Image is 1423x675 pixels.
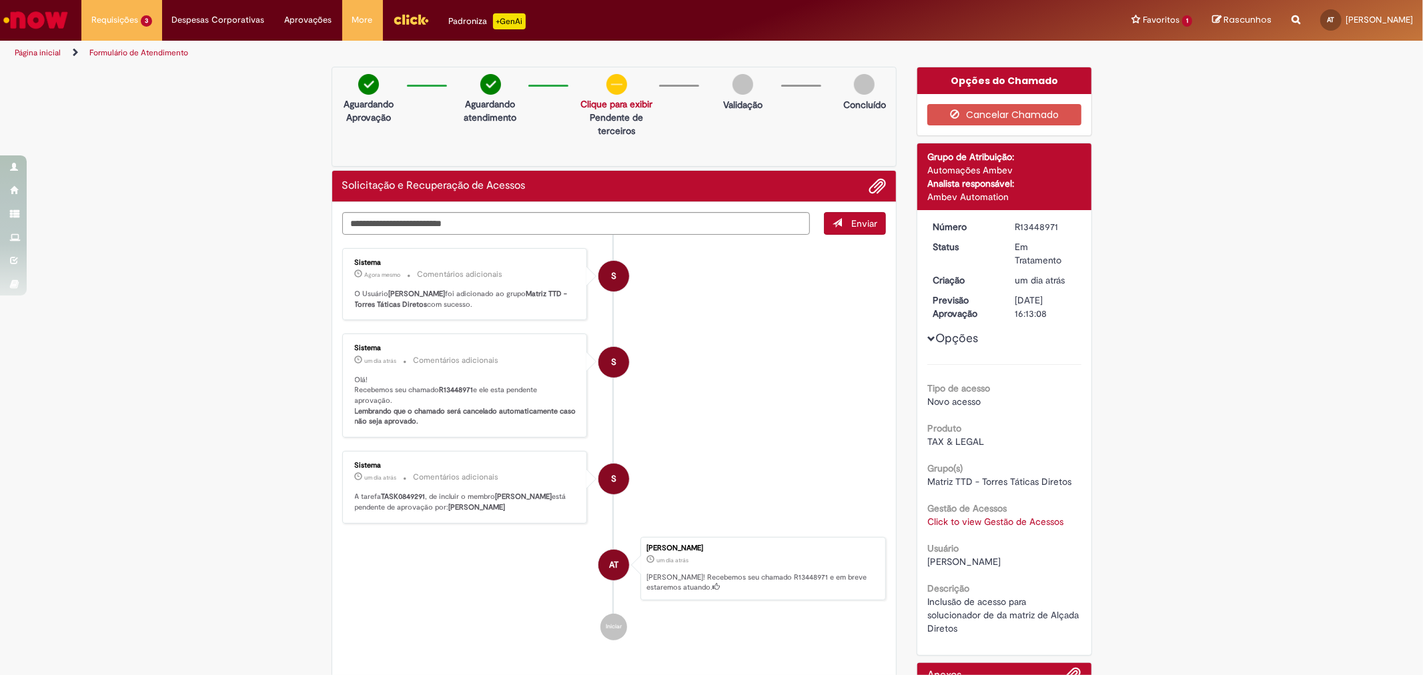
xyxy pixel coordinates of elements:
[923,273,1005,287] dt: Criação
[646,544,879,552] div: [PERSON_NAME]
[927,177,1081,190] div: Analista responsável:
[449,13,526,29] div: Padroniza
[1015,274,1065,286] time: 26/08/2025 15:13:07
[355,492,577,512] p: A tarefa , de incluir o membro está pendente de aprovação por:
[1015,273,1077,287] div: 26/08/2025 15:13:07
[365,474,397,482] span: um dia atrás
[352,13,373,27] span: More
[598,261,629,291] div: System
[355,289,577,309] p: O Usuário foi adicionado ao grupo com sucesso.
[393,9,429,29] img: click_logo_yellow_360x200.png
[414,355,499,366] small: Comentários adicionais
[365,357,397,365] time: 26/08/2025 15:13:18
[927,476,1071,488] span: Matriz TTD - Torres Táticas Diretos
[10,41,939,65] ul: Trilhas de página
[1328,15,1335,24] span: AT
[342,537,887,601] li: Andre Goncalves Torres
[609,549,618,581] span: AT
[355,344,577,352] div: Sistema
[923,240,1005,253] dt: Status
[927,104,1081,125] button: Cancelar Chamado
[854,74,875,95] img: img-circle-grey.png
[1346,14,1413,25] span: [PERSON_NAME]
[389,289,446,299] b: [PERSON_NAME]
[927,396,981,408] span: Novo acesso
[851,217,877,229] span: Enviar
[355,375,577,428] p: Olá! Recebemos seu chamado e ele esta pendente aprovação.
[1143,13,1179,27] span: Favoritos
[927,190,1081,203] div: Ambev Automation
[927,382,990,394] b: Tipo de acesso
[414,472,499,483] small: Comentários adicionais
[598,464,629,494] div: System
[927,163,1081,177] div: Automações Ambev
[89,47,188,58] a: Formulário de Atendimento
[611,346,616,378] span: S
[927,582,969,594] b: Descrição
[141,15,152,27] span: 3
[824,212,886,235] button: Enviar
[365,357,397,365] span: um dia atrás
[611,260,616,292] span: S
[365,474,397,482] time: 26/08/2025 15:13:16
[927,596,1081,634] span: Inclusão de acesso para solucionador de da matriz de Alçada Diretos
[927,556,1001,568] span: [PERSON_NAME]
[723,98,763,111] p: Validação
[580,111,652,137] p: Pendente de terceiros
[480,74,501,95] img: check-circle-green.png
[358,74,379,95] img: check-circle-green.png
[382,492,426,502] b: TASK0849291
[927,150,1081,163] div: Grupo de Atribuição:
[580,98,652,110] a: Clique para exibir
[927,542,959,554] b: Usuário
[285,13,332,27] span: Aprovações
[611,463,616,495] span: S
[1182,15,1192,27] span: 1
[496,492,552,502] b: [PERSON_NAME]
[355,289,570,309] b: Matriz TTD - Torres Táticas Diretos
[733,74,753,95] img: img-circle-grey.png
[917,67,1091,94] div: Opções do Chamado
[927,422,961,434] b: Produto
[1015,240,1077,267] div: Em Tratamento
[927,502,1007,514] b: Gestão de Acessos
[493,13,526,29] p: +GenAi
[606,74,627,95] img: circle-minus.png
[923,220,1005,233] dt: Número
[355,462,577,470] div: Sistema
[365,271,401,279] span: Agora mesmo
[598,347,629,378] div: System
[927,462,963,474] b: Grupo(s)
[418,269,503,280] small: Comentários adicionais
[1,7,70,33] img: ServiceNow
[91,13,138,27] span: Requisições
[1224,13,1272,26] span: Rascunhos
[927,436,984,448] span: TAX & LEGAL
[927,516,1063,528] a: Click to view Gestão de Acessos
[598,550,629,580] div: Andre Goncalves Torres
[923,293,1005,320] dt: Previsão Aprovação
[656,556,688,564] time: 26/08/2025 15:13:07
[355,406,578,427] b: Lembrando que o chamado será cancelado automaticamente caso não seja aprovado.
[440,385,474,395] b: R13448971
[15,47,61,58] a: Página inicial
[338,97,400,124] p: Aguardando Aprovação
[342,180,526,192] h2: Solicitação e Recuperação de Acessos Histórico de tíquete
[1015,220,1077,233] div: R13448971
[459,97,522,124] p: Aguardando atendimento
[646,572,879,593] p: [PERSON_NAME]! Recebemos seu chamado R13448971 e em breve estaremos atuando.
[1015,274,1065,286] span: um dia atrás
[869,177,886,195] button: Adicionar anexos
[843,98,886,111] p: Concluído
[172,13,265,27] span: Despesas Corporativas
[656,556,688,564] span: um dia atrás
[1212,14,1272,27] a: Rascunhos
[342,235,887,654] ul: Histórico de tíquete
[365,271,401,279] time: 28/08/2025 08:52:07
[342,212,811,235] textarea: Digite sua mensagem aqui...
[449,502,506,512] b: [PERSON_NAME]
[355,259,577,267] div: Sistema
[1015,293,1077,320] div: [DATE] 16:13:08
